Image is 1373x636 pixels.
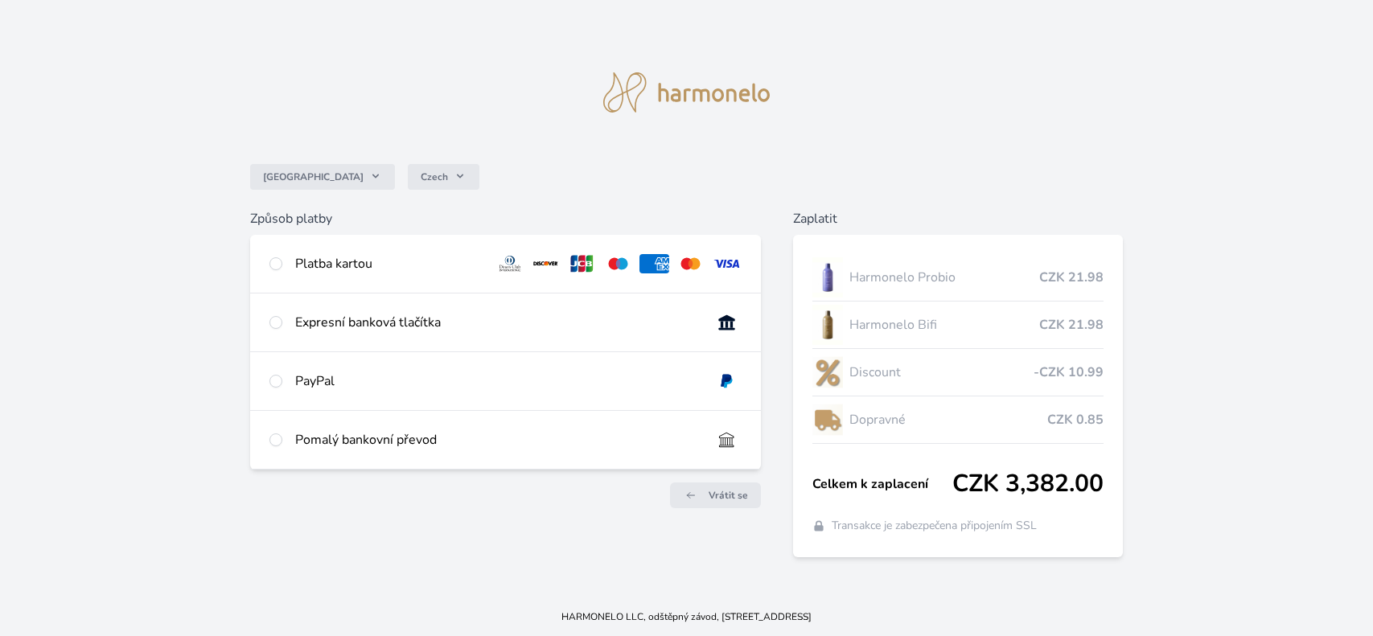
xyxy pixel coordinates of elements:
button: Czech [408,164,479,190]
div: PayPal [295,371,699,391]
img: mc.svg [676,254,705,273]
div: Platba kartou [295,254,482,273]
img: onlineBanking_CZ.svg [712,313,742,332]
img: logo.svg [603,72,771,113]
span: CZK 21.98 [1039,268,1104,287]
span: CZK 0.85 [1047,410,1104,429]
img: CLEAN_PROBIO_se_stinem_x-lo.jpg [812,257,843,297]
span: Harmonelo Bifi [849,315,1039,334]
img: visa.svg [712,254,742,273]
h6: Zaplatit [793,209,1123,228]
span: Harmonelo Probio [849,268,1039,287]
span: Transakce je zabezpečena připojením SSL [832,518,1037,534]
img: discover.svg [531,254,561,273]
a: Vrátit se [670,482,761,508]
span: -CZK 10.99 [1034,363,1104,382]
div: Pomalý bankovní převod [295,430,699,449]
span: Discount [849,363,1034,382]
img: maestro.svg [603,254,633,273]
div: Expresní banková tlačítka [295,313,699,332]
img: amex.svg [639,254,669,273]
button: [GEOGRAPHIC_DATA] [250,164,395,190]
span: CZK 3,382.00 [952,470,1104,499]
img: diners.svg [495,254,525,273]
span: Dopravné [849,410,1047,429]
img: jcb.svg [567,254,597,273]
img: delivery-lo.png [812,400,843,440]
img: CLEAN_BIFI_se_stinem_x-lo.jpg [812,305,843,345]
img: bankTransfer_IBAN.svg [712,430,742,449]
span: [GEOGRAPHIC_DATA] [263,170,364,183]
span: Celkem k zaplacení [812,474,952,494]
h6: Způsob platby [250,209,761,228]
span: CZK 21.98 [1039,315,1104,334]
img: discount-lo.png [812,352,843,392]
span: Vrátit se [709,489,748,502]
span: Czech [421,170,448,183]
img: paypal.svg [712,371,742,391]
